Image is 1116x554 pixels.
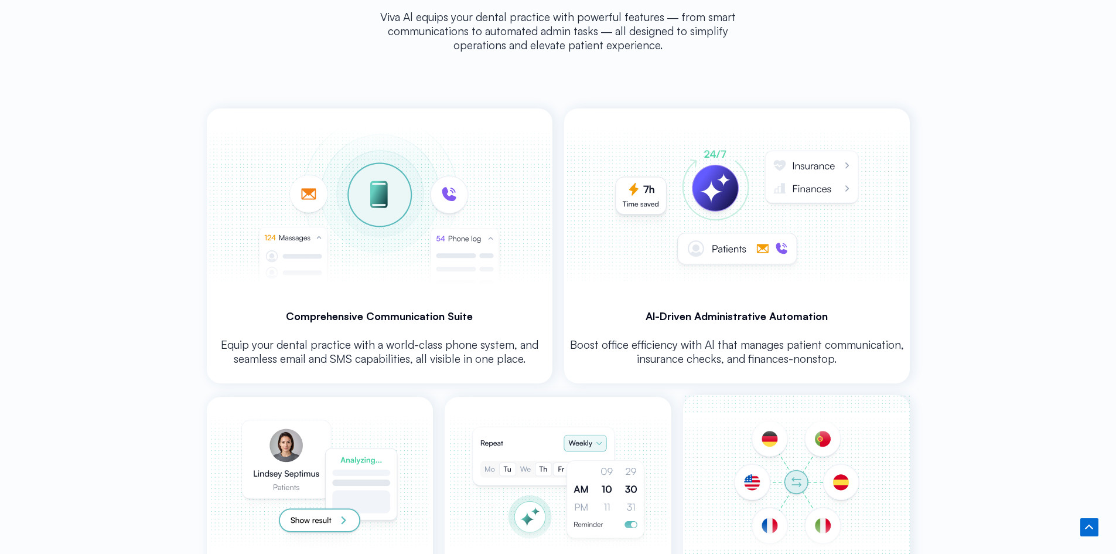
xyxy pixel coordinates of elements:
[207,338,552,366] p: Equip your dental practice with a world-class phone system, and seamless email and SMS capabiliti...
[374,10,742,52] p: Viva Al equips your dental practice with powerful features ― from smart communications to automat...
[564,338,910,366] p: Boost office efficiency with Al that manages patient communication, insurance checks, and finance...
[207,309,552,323] h3: Comprehensive Communication Suite
[564,309,910,323] h3: Al-Driven Administrative Automation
